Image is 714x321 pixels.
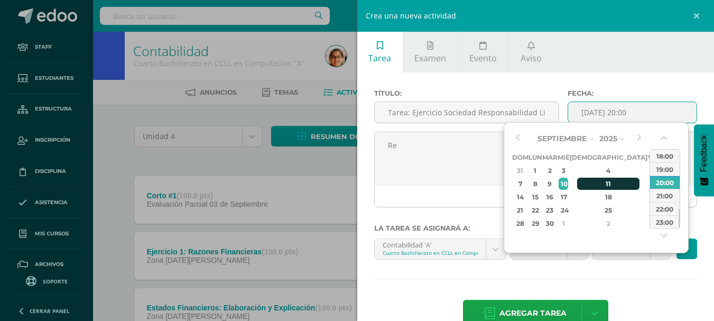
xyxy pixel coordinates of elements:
[374,89,559,97] label: Título:
[514,164,527,177] div: 31
[542,151,558,164] th: Mar
[509,32,553,72] a: Aviso
[599,134,617,143] span: 2025
[469,52,497,64] span: Evento
[650,176,680,189] div: 20:00
[568,102,697,123] input: Fecha de entrega
[577,178,639,190] div: 11
[530,191,541,203] div: 15
[512,151,528,164] th: Dom
[648,191,658,203] div: 19
[544,164,556,177] div: 2
[650,215,680,228] div: 23:00
[368,52,391,64] span: Tarea
[375,102,559,123] input: Título
[458,32,508,72] a: Evento
[570,151,647,164] th: [DEMOGRAPHIC_DATA]
[544,191,556,203] div: 16
[514,191,527,203] div: 14
[383,249,478,256] div: Cuarto Bachillerato en CCLL en Computacion
[559,217,568,230] div: 1
[559,191,568,203] div: 17
[650,149,680,162] div: 18:00
[544,204,556,216] div: 23
[694,124,714,196] button: Feedback - Mostrar encuesta
[374,224,698,232] label: La tarea se asignará a:
[559,178,568,190] div: 10
[530,204,541,216] div: 22
[528,151,542,164] th: Lun
[414,52,446,64] span: Examen
[530,164,541,177] div: 1
[375,239,506,259] a: Contabilidad 'A'Cuarto Bachillerato en CCLL en Computacion
[403,32,458,72] a: Examen
[514,178,527,190] div: 7
[577,217,639,230] div: 2
[648,204,658,216] div: 26
[650,189,680,202] div: 21:00
[648,178,658,190] div: 12
[647,151,660,164] th: Vie
[530,217,541,230] div: 29
[559,164,568,177] div: 3
[357,32,403,72] a: Tarea
[544,217,556,230] div: 30
[650,162,680,176] div: 19:00
[559,204,568,216] div: 24
[648,217,658,230] div: 3
[521,52,542,64] span: Aviso
[699,135,709,172] span: Feedback
[568,89,697,97] label: Fecha:
[530,178,541,190] div: 8
[577,204,639,216] div: 25
[648,164,658,177] div: 5
[577,164,639,177] div: 4
[650,202,680,215] div: 22:00
[514,217,527,230] div: 28
[514,204,527,216] div: 21
[577,191,639,203] div: 18
[383,239,478,249] div: Contabilidad 'A'
[537,134,587,143] span: Septiembre
[558,151,570,164] th: Mié
[544,178,556,190] div: 9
